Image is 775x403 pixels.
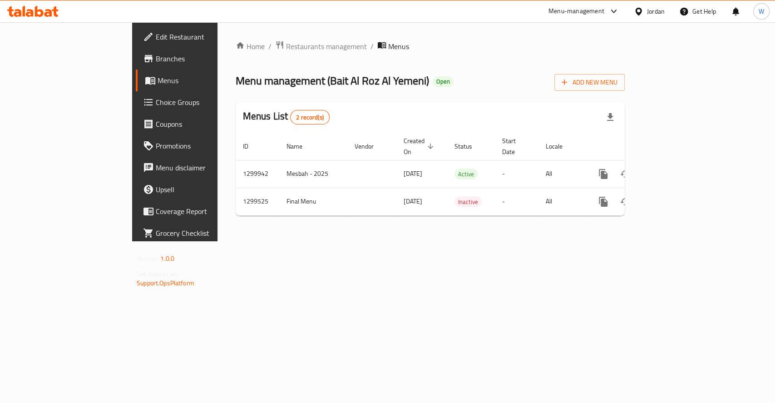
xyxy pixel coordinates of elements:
span: ID [243,141,260,152]
span: [DATE] [404,168,422,179]
a: Branches [136,48,262,70]
td: - [495,160,538,188]
a: Support.OpsPlatform [137,277,194,289]
td: - [495,188,538,215]
span: Name [286,141,314,152]
nav: breadcrumb [236,40,625,52]
span: Choice Groups [156,97,254,108]
span: Get support on: [137,268,178,280]
li: / [370,41,374,52]
button: Change Status [614,163,636,185]
span: Start Date [502,135,528,157]
span: Status [454,141,484,152]
span: Locale [546,141,574,152]
span: Menu management ( Bait Al Roz Al Yemeni ) [236,70,429,91]
div: Export file [599,106,621,128]
a: Menus [136,70,262,91]
td: Mesbah - 2025 [279,160,347,188]
div: Inactive [454,196,482,207]
span: W [759,6,764,16]
div: Menu-management [548,6,604,17]
a: Choice Groups [136,91,262,113]
span: Promotions [156,140,254,151]
span: Open [433,78,454,85]
span: Menu disclaimer [156,162,254,173]
div: Active [454,169,478,179]
span: 2 record(s) [291,113,329,122]
span: Coupons [156,119,254,129]
span: Edit Restaurant [156,31,254,42]
table: enhanced table [236,133,687,216]
span: Version: [137,253,159,264]
span: Branches [156,53,254,64]
a: Coupons [136,113,262,135]
li: / [268,41,271,52]
button: Add New Menu [554,74,625,91]
span: [DATE] [404,195,422,207]
button: more [592,191,614,213]
span: 1.0.0 [160,253,174,264]
span: Add New Menu [562,77,617,88]
span: Upsell [156,184,254,195]
span: Menus [388,41,409,52]
span: Restaurants management [286,41,367,52]
a: Menu disclaimer [136,157,262,179]
a: Grocery Checklist [136,222,262,244]
h2: Menus List [243,109,330,124]
button: Change Status [614,191,636,213]
a: Edit Restaurant [136,26,262,48]
a: Restaurants management [275,40,367,52]
span: Coverage Report [156,206,254,217]
span: Active [454,169,478,179]
span: Menus [158,75,254,86]
td: All [538,160,585,188]
div: Total records count [290,110,330,124]
div: Jordan [647,6,665,16]
a: Coverage Report [136,200,262,222]
td: All [538,188,585,215]
span: Created On [404,135,436,157]
a: Promotions [136,135,262,157]
div: Open [433,76,454,87]
button: more [592,163,614,185]
span: Grocery Checklist [156,228,254,239]
span: Vendor [355,141,385,152]
a: Upsell [136,179,262,200]
td: Final Menu [279,188,347,215]
th: Actions [585,133,687,160]
span: Inactive [454,197,482,207]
